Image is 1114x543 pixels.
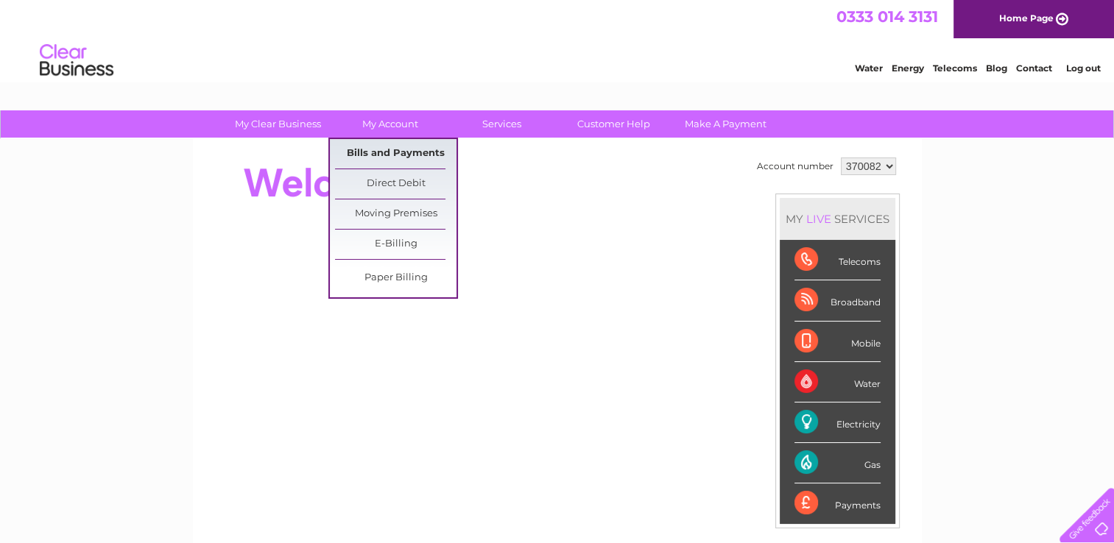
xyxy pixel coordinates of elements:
a: Customer Help [553,110,674,138]
a: 0333 014 3131 [836,7,938,26]
a: My Clear Business [217,110,339,138]
div: MY SERVICES [780,198,895,240]
div: Water [794,362,881,402]
a: Telecoms [933,63,977,74]
a: Energy [892,63,924,74]
img: logo.png [39,38,114,83]
div: LIVE [803,212,834,226]
a: E-Billing [335,230,456,259]
a: Paper Billing [335,263,456,293]
td: Account number [753,154,837,179]
a: Blog [986,63,1007,74]
div: Electricity [794,402,881,443]
a: Services [441,110,563,138]
a: Moving Premises [335,199,456,229]
div: Gas [794,443,881,483]
div: Broadband [794,280,881,321]
div: Clear Business is a trading name of Verastar Limited (registered in [GEOGRAPHIC_DATA] No. 3667643... [210,8,906,71]
a: Water [855,63,883,74]
div: Telecoms [794,240,881,280]
a: My Account [329,110,451,138]
div: Payments [794,483,881,523]
a: Log out [1065,63,1100,74]
a: Contact [1016,63,1052,74]
a: Direct Debit [335,169,456,199]
a: Bills and Payments [335,139,456,168]
div: Mobile [794,322,881,362]
a: Make A Payment [665,110,786,138]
